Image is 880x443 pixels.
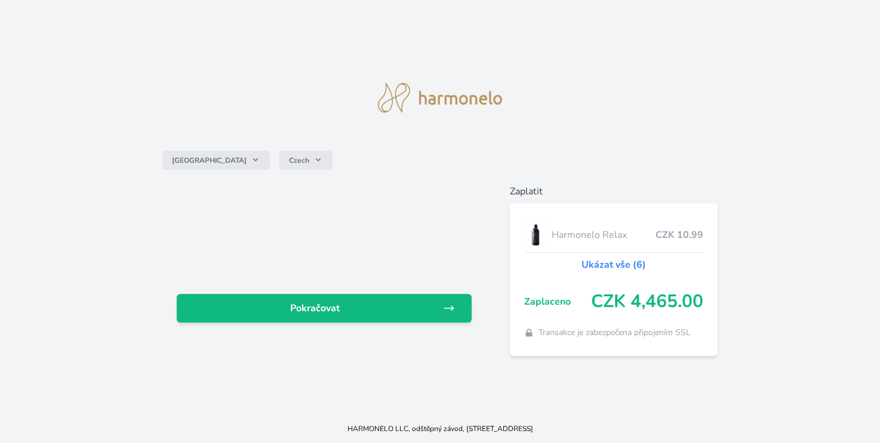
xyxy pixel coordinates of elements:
[524,220,547,250] img: CLEAN_RELAX_se_stinem_x-lo.jpg
[524,295,591,309] span: Zaplaceno
[552,228,656,242] span: Harmonelo Relax
[172,156,247,165] span: [GEOGRAPHIC_DATA]
[591,291,703,312] span: CZK 4,465.00
[581,258,646,272] a: Ukázat vše (6)
[656,228,703,242] span: CZK 10.99
[289,156,309,165] span: Czech
[162,151,270,170] button: [GEOGRAPHIC_DATA]
[177,294,472,323] a: Pokračovat
[279,151,333,170] button: Czech
[378,83,502,113] img: logo.svg
[510,184,718,199] h6: Zaplatit
[539,327,691,339] span: Transakce je zabezpečena připojením SSL
[186,301,443,315] span: Pokračovat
